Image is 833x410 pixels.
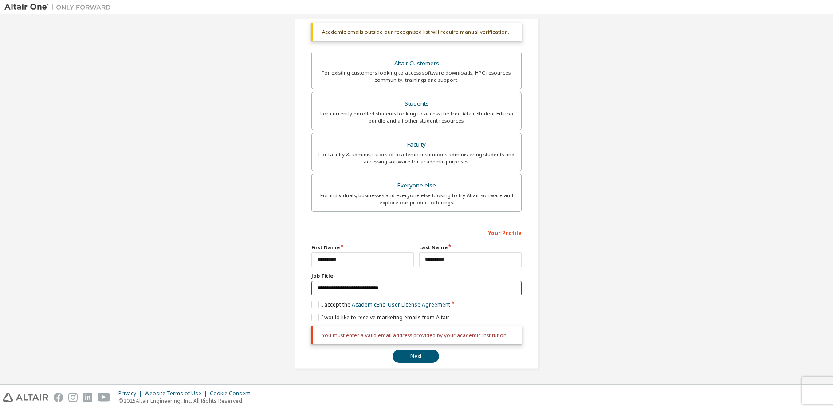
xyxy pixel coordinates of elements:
[68,393,78,402] img: instagram.svg
[317,179,516,192] div: Everyone else
[83,393,92,402] img: linkedin.svg
[311,314,449,321] label: I would like to receive marketing emails from Altair
[311,326,522,344] div: You must enter a valid email address provided by your academic institution.
[311,244,414,251] label: First Name
[311,301,450,308] label: I accept the
[118,390,145,397] div: Privacy
[98,393,110,402] img: youtube.svg
[317,69,516,84] div: For existing customers looking to access software downloads, HPC resources, community, trainings ...
[317,192,516,206] div: For individuals, businesses and everyone else looking to try Altair software and explore our prod...
[210,390,255,397] div: Cookie Consent
[3,393,48,402] img: altair_logo.svg
[317,57,516,70] div: Altair Customers
[4,3,115,12] img: Altair One
[352,301,450,308] a: Academic End-User License Agreement
[311,23,522,41] div: Academic emails outside our recognised list will require manual verification.
[311,225,522,239] div: Your Profile
[118,397,255,405] p: © 2025 Altair Engineering, Inc. All Rights Reserved.
[54,393,63,402] img: facebook.svg
[419,244,522,251] label: Last Name
[317,98,516,110] div: Students
[145,390,210,397] div: Website Terms of Use
[311,272,522,279] label: Job Title
[393,350,439,363] button: Next
[317,139,516,151] div: Faculty
[317,151,516,165] div: For faculty & administrators of academic institutions administering students and accessing softwa...
[317,110,516,124] div: For currently enrolled students looking to access the free Altair Student Edition bundle and all ...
